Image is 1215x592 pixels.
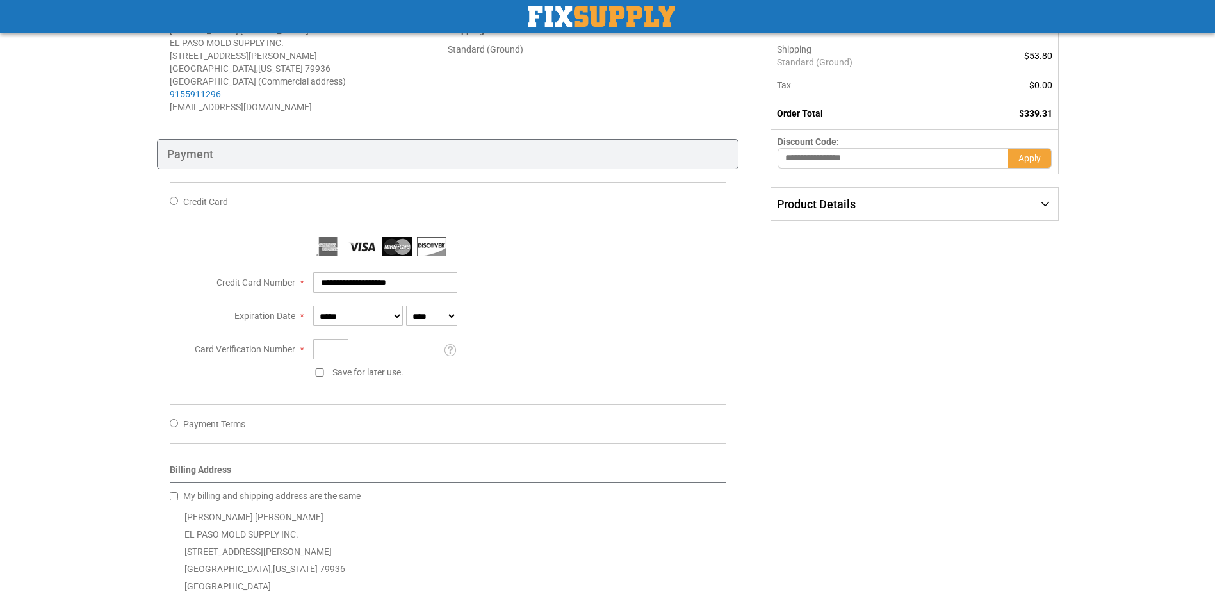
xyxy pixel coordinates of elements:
[1024,51,1052,61] span: $53.80
[528,6,675,27] a: store logo
[157,139,739,170] div: Payment
[170,102,312,112] span: [EMAIL_ADDRESS][DOMAIN_NAME]
[448,43,726,56] div: Standard (Ground)
[417,237,446,256] img: Discover
[332,367,404,377] span: Save for later use.
[170,89,221,99] a: 9155911296
[313,237,343,256] img: American Express
[771,74,960,97] th: Tax
[170,463,726,483] div: Billing Address
[273,564,318,574] span: [US_STATE]
[234,311,295,321] span: Expiration Date
[195,344,295,354] span: Card Verification Number
[448,25,520,35] strong: :
[382,237,412,256] img: MasterCard
[1029,80,1052,90] span: $0.00
[1018,153,1041,163] span: Apply
[1019,108,1052,119] span: $339.31
[216,277,295,288] span: Credit Card Number
[777,56,953,69] span: Standard (Ground)
[183,419,245,429] span: Payment Terms
[448,25,518,35] span: Shipping Method
[258,63,303,74] span: [US_STATE]
[777,108,823,119] strong: Order Total
[777,44,811,54] span: Shipping
[183,197,228,207] span: Credit Card
[1008,148,1052,169] button: Apply
[183,491,361,501] span: My billing and shipping address are the same
[170,24,448,113] address: [PERSON_NAME] [PERSON_NAME] EL PASO MOLD SUPPLY INC. [STREET_ADDRESS][PERSON_NAME] [GEOGRAPHIC_DA...
[528,6,675,27] img: Fix Industrial Supply
[777,197,856,211] span: Product Details
[348,237,377,256] img: Visa
[778,136,839,147] span: Discount Code:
